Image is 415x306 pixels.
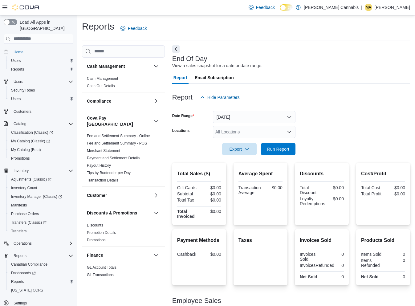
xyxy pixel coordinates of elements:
[328,196,344,201] div: $0.00
[213,111,295,123] button: [DATE]
[177,170,221,177] h2: Total Sales ($)
[11,78,26,85] button: Users
[87,210,137,216] h3: Discounts & Promotions
[87,287,151,293] button: Inventory
[323,274,344,279] div: 0
[197,91,242,104] button: Hide Parameters
[9,137,52,145] a: My Catalog (Classic)
[87,192,107,198] h3: Customer
[87,115,151,127] button: Cova Pay [GEOGRAPHIC_DATA]
[172,63,262,69] div: View a sales snapshot for a date or date range.
[87,156,140,160] a: Payment and Settlement Details
[82,222,165,246] div: Discounts & Promotions
[11,130,53,135] span: Classification (Classic)
[6,218,76,227] a: Transfers (Classic)
[1,239,76,248] button: Operations
[87,223,103,227] a: Discounts
[200,191,221,196] div: $0.00
[365,4,372,11] div: Mike Ainsworth
[11,194,62,199] span: Inventory Manager (Classic)
[177,237,221,244] h2: Payment Methods
[172,94,193,101] h3: Report
[9,57,73,64] span: Users
[6,286,76,295] button: [US_STATE] CCRS
[11,78,73,85] span: Users
[6,210,76,218] button: Purchase Orders
[87,192,151,198] button: Customer
[195,71,234,84] span: Email Subscription
[87,223,103,228] span: Discounts
[128,25,147,31] span: Feedback
[9,287,73,294] span: Washington CCRS
[9,184,73,192] span: Inventory Count
[9,227,73,235] span: Transfers
[6,201,76,210] button: Manifests
[14,50,23,55] span: Home
[384,185,405,190] div: $0.00
[118,22,149,35] a: Feedback
[226,143,253,155] span: Export
[87,252,151,258] button: Finance
[11,240,73,247] span: Operations
[9,227,29,235] a: Transfers
[9,210,73,218] span: Purchase Orders
[300,196,325,206] div: Loyalty Redemptions
[6,277,76,286] button: Reports
[1,251,76,260] button: Reports
[11,252,29,259] button: Reports
[375,4,410,11] p: [PERSON_NAME]
[9,137,73,145] span: My Catalog (Classic)
[172,45,180,53] button: Next
[87,238,106,243] span: Promotions
[17,19,73,31] span: Load All Apps in [GEOGRAPHIC_DATA]
[6,154,76,163] button: Promotions
[87,98,111,104] h3: Compliance
[9,66,26,73] a: Reports
[361,191,382,196] div: Total Profit
[300,170,344,177] h2: Discounts
[9,269,73,277] span: Dashboards
[384,252,405,257] div: 0
[11,167,73,174] span: Inventory
[153,192,160,199] button: Customer
[87,163,111,168] span: Payout History
[9,129,55,136] a: Classification (Classic)
[87,238,106,242] a: Promotions
[9,193,64,200] a: Inventory Manager (Classic)
[9,202,29,209] a: Manifests
[9,287,46,294] a: [US_STATE] CCRS
[87,76,118,81] a: Cash Management
[11,156,30,161] span: Promotions
[9,155,32,162] a: Promotions
[267,146,289,152] span: Run Report
[9,261,50,268] a: Canadian Compliance
[9,95,73,103] span: Users
[11,88,35,93] span: Security Roles
[87,178,118,183] span: Transaction Details
[361,252,382,257] div: Items Sold
[11,108,73,115] span: Customers
[384,258,405,263] div: 0
[153,117,160,125] button: Cova Pay [GEOGRAPHIC_DATA]
[12,4,40,10] img: Cova
[9,269,38,277] a: Dashboards
[323,252,344,257] div: 0
[384,191,405,196] div: $0.00
[9,57,23,64] a: Users
[6,137,76,145] a: My Catalog (Classic)
[304,4,359,11] p: [PERSON_NAME] Cannabis
[6,56,76,65] button: Users
[82,132,165,186] div: Cova Pay [GEOGRAPHIC_DATA]
[200,198,221,202] div: $0.00
[9,202,73,209] span: Manifests
[11,108,34,115] a: Customers
[6,260,76,269] button: Canadian Compliance
[87,134,150,138] a: Fee and Settlement Summary - Online
[261,143,295,155] button: Run Report
[9,176,54,183] a: Adjustments (Classic)
[300,237,344,244] h2: Invoices Sold
[11,252,73,259] span: Reports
